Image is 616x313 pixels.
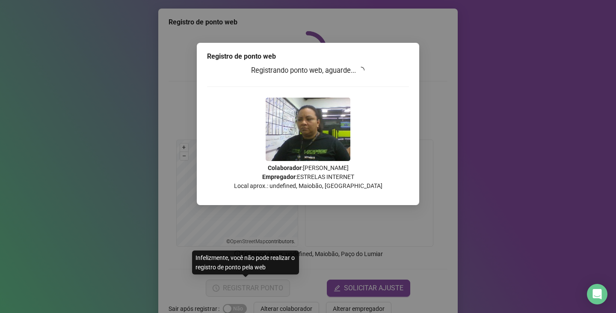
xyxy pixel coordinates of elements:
img: 2Q== [266,98,350,161]
div: Open Intercom Messenger [587,284,607,304]
p: : [PERSON_NAME] : ESTRELAS INTERNET Local aprox.: undefined, Maiobão, [GEOGRAPHIC_DATA] [207,164,409,191]
span: loading [356,65,366,75]
h3: Registrando ponto web, aguarde... [207,65,409,76]
strong: Empregador [262,173,296,180]
strong: Colaborador [268,164,302,171]
div: Registro de ponto web [207,51,409,62]
div: Infelizmente, você não pode realizar o registro de ponto pela web [192,250,299,274]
